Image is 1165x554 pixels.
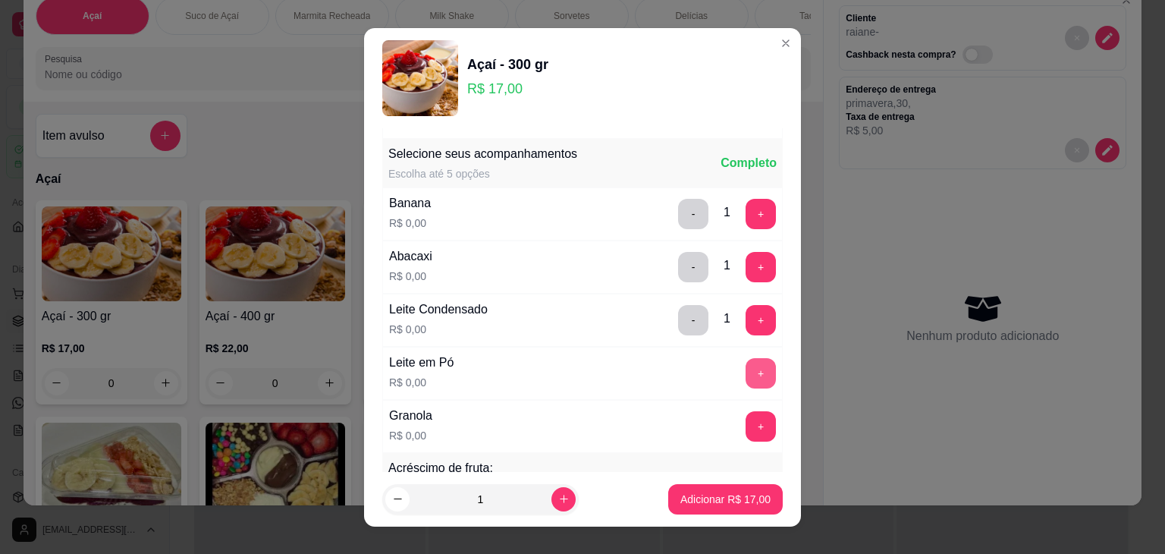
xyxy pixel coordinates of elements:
[467,78,548,99] p: R$ 17,00
[389,301,488,319] div: Leite Condensado
[389,428,432,443] p: R$ 0,00
[724,257,730,275] div: 1
[389,354,454,372] div: Leite em Pó
[382,40,458,116] img: product-image
[724,203,730,222] div: 1
[746,199,776,229] button: add
[746,252,776,282] button: add
[746,411,776,442] button: add
[721,154,777,172] div: Completo
[388,459,493,477] div: Acréscimo de fruta:
[467,54,548,75] div: Açaí - 300 gr
[389,247,432,266] div: Abacaxi
[385,487,410,512] button: decrease-product-quantity
[680,492,771,507] p: Adicionar R$ 17,00
[389,194,431,212] div: Banana
[388,166,577,181] div: Escolha até 5 opções
[389,216,431,231] p: R$ 0,00
[389,375,454,390] p: R$ 0,00
[678,252,708,282] button: delete
[389,407,432,425] div: Granola
[389,269,432,284] p: R$ 0,00
[668,484,783,515] button: Adicionar R$ 17,00
[721,468,777,486] div: Completo
[389,322,488,337] p: R$ 0,00
[388,145,577,163] div: Selecione seus acompanhamentos
[774,31,798,55] button: Close
[551,487,576,512] button: increase-product-quantity
[724,310,730,328] div: 1
[678,305,708,335] button: delete
[746,358,776,389] button: add
[746,305,776,335] button: add
[678,199,708,229] button: delete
